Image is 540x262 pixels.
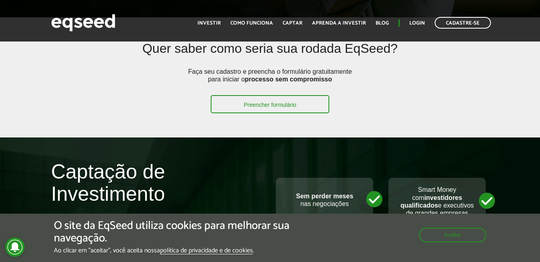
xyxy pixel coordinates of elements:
[54,220,313,245] h5: O site da EqSeed utiliza cookies para melhorar sua navegação.
[419,228,486,242] button: Aceitar
[284,192,365,208] p: nas negociações
[312,21,366,26] a: Aprenda a investir
[211,95,329,113] a: Preencher formulário
[51,161,264,217] h2: Captação de Investimento
[160,247,253,254] a: política de privacidade e de cookies
[376,21,389,26] a: Blog
[197,21,221,26] a: Investir
[51,12,115,33] img: EqSeed
[396,186,478,217] p: Smart Money com e executivos de grandes empresas
[400,194,462,209] strong: investidores qualificados
[296,193,353,200] strong: Sem perder meses
[245,76,332,83] strong: processo sem compromisso
[185,68,354,95] p: Faça seu cadastro e preencha o formulário gratuitamente para iniciar o
[230,21,273,26] a: Como funciona
[435,17,491,29] a: Cadastre-se
[409,21,425,26] a: Login
[54,247,313,254] p: Ao clicar em "aceitar", você aceita nossa .
[96,42,444,68] h2: Quer saber como seria sua rodada EqSeed?
[283,21,302,26] a: Captar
